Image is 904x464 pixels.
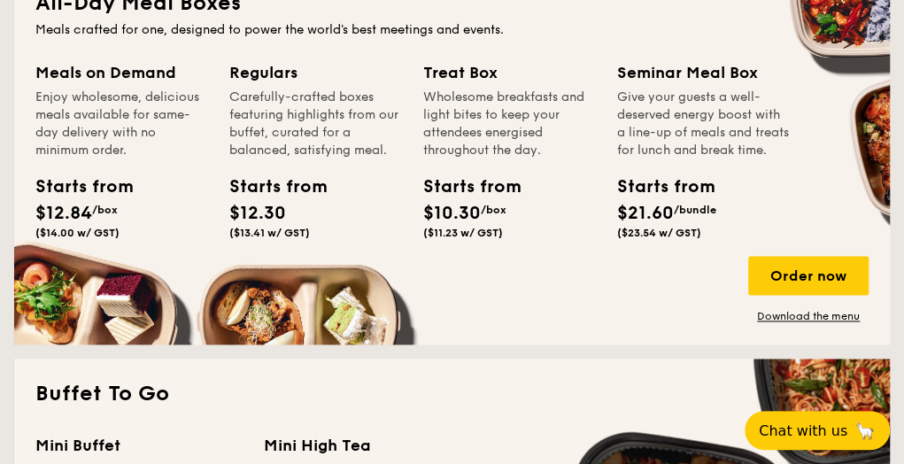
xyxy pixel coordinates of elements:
button: Chat with us🦙 [745,411,890,450]
span: ($13.41 w/ GST) [229,227,310,239]
span: $12.84 [35,203,92,224]
span: /box [481,204,506,216]
span: $12.30 [229,203,286,224]
div: Carefully-crafted boxes featuring highlights from our buffet, curated for a balanced, satisfying ... [229,89,402,159]
span: Chat with us [759,422,847,439]
a: Download the menu [748,309,869,323]
div: Treat Box [423,60,596,85]
div: Wholesome breakfasts and light bites to keep your attendees energised throughout the day. [423,89,596,159]
span: ($14.00 w/ GST) [35,227,120,239]
span: $10.30 [423,203,481,224]
div: Regulars [229,60,402,85]
div: Seminar Meal Box [617,60,790,85]
div: Meals crafted for one, designed to power the world's best meetings and events. [35,21,869,39]
span: $21.60 [617,203,674,224]
div: Enjoy wholesome, delicious meals available for same-day delivery with no minimum order. [35,89,208,159]
div: Starts from [229,174,309,200]
div: Starts from [617,174,697,200]
div: Mini High Tea [264,433,471,458]
div: Give your guests a well-deserved energy boost with a line-up of meals and treats for lunch and br... [617,89,790,159]
span: /box [92,204,118,216]
div: Meals on Demand [35,60,208,85]
span: 🦙 [854,421,876,441]
span: ($11.23 w/ GST) [423,227,503,239]
div: Order now [748,256,869,295]
span: ($23.54 w/ GST) [617,227,701,239]
div: Starts from [423,174,503,200]
span: /bundle [674,204,716,216]
div: Mini Buffet [35,433,243,458]
h2: Buffet To Go [35,380,869,408]
div: Starts from [35,174,115,200]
